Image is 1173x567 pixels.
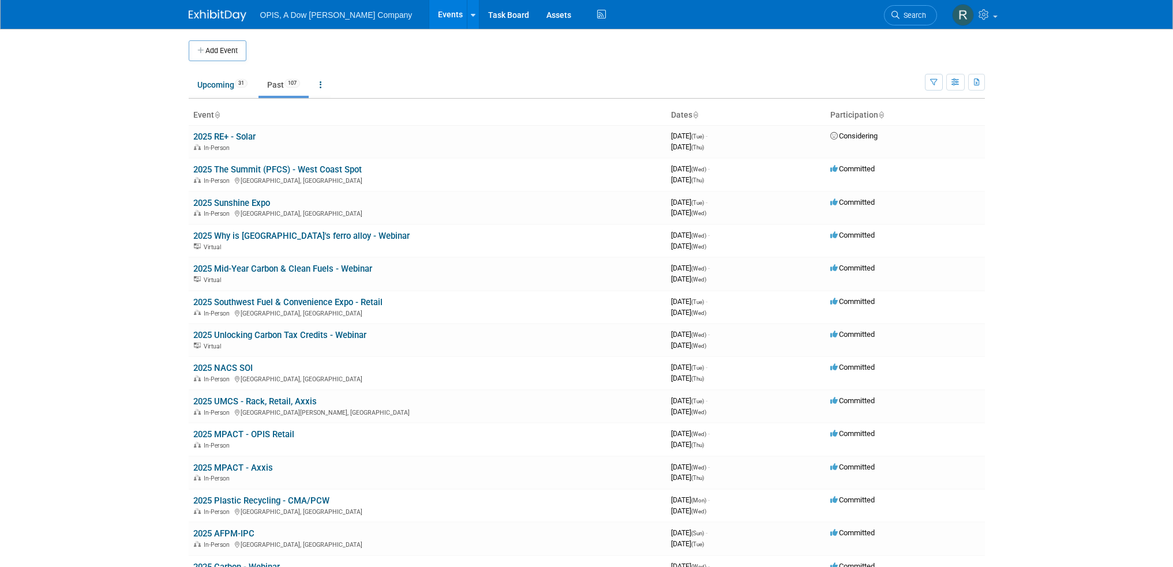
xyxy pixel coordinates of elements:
span: OPIS, A Dow [PERSON_NAME] Company [260,10,413,20]
a: 2025 The Summit (PFCS) - West Coast Spot [193,164,362,175]
span: In-Person [204,442,233,449]
div: [GEOGRAPHIC_DATA], [GEOGRAPHIC_DATA] [193,506,662,516]
span: [DATE] [671,175,704,184]
img: In-Person Event [194,210,201,216]
a: 2025 MPACT - OPIS Retail [193,429,294,440]
span: 31 [235,79,248,88]
span: Committed [830,231,875,239]
span: [DATE] [671,429,710,438]
span: Committed [830,495,875,504]
a: Past107 [258,74,309,96]
span: [DATE] [671,198,707,206]
span: (Thu) [691,177,704,183]
span: (Wed) [691,166,706,172]
span: (Tue) [691,365,704,371]
span: (Mon) [691,497,706,504]
span: [DATE] [671,164,710,173]
span: - [706,132,707,140]
a: 2025 NACS SOI [193,363,253,373]
span: - [708,164,710,173]
span: (Wed) [691,310,706,316]
span: - [708,330,710,339]
span: Virtual [204,276,224,284]
span: [DATE] [671,539,704,548]
span: In-Person [204,144,233,152]
span: In-Person [204,310,233,317]
span: Committed [830,363,875,371]
span: Committed [830,463,875,471]
span: [DATE] [671,396,707,405]
span: Committed [830,198,875,206]
div: [GEOGRAPHIC_DATA], [GEOGRAPHIC_DATA] [193,308,662,317]
span: (Wed) [691,232,706,239]
a: 2025 MPACT - Axxis [193,463,273,473]
th: Participation [826,106,985,125]
div: [GEOGRAPHIC_DATA], [GEOGRAPHIC_DATA] [193,374,662,383]
span: [DATE] [671,374,704,382]
span: (Thu) [691,475,704,481]
span: (Thu) [691,144,704,151]
span: [DATE] [671,495,710,504]
span: (Tue) [691,398,704,404]
th: Event [189,106,666,125]
span: (Thu) [691,442,704,448]
span: (Wed) [691,332,706,338]
span: (Wed) [691,243,706,250]
span: [DATE] [671,341,706,350]
span: - [706,297,707,306]
span: - [708,231,710,239]
span: Virtual [204,243,224,251]
span: - [708,264,710,272]
span: [DATE] [671,142,704,151]
span: (Wed) [691,464,706,471]
span: (Sun) [691,530,704,536]
span: - [706,396,707,405]
span: [DATE] [671,231,710,239]
a: Sort by Participation Type [878,110,884,119]
img: In-Person Event [194,177,201,183]
span: In-Person [204,376,233,383]
span: [DATE] [671,308,706,317]
a: Search [884,5,937,25]
img: Virtual Event [194,243,201,249]
span: [DATE] [671,363,707,371]
a: 2025 AFPM-IPC [193,528,254,539]
span: [DATE] [671,132,707,140]
span: In-Person [204,541,233,549]
span: (Wed) [691,431,706,437]
span: [DATE] [671,473,704,482]
span: Committed [830,164,875,173]
a: 2025 UMCS - Rack, Retail, Axxis [193,396,317,407]
span: - [706,363,707,371]
span: Committed [830,297,875,306]
span: In-Person [204,210,233,217]
span: Virtual [204,343,224,350]
span: [DATE] [671,264,710,272]
span: (Wed) [691,210,706,216]
a: 2025 Sunshine Expo [193,198,270,208]
div: [GEOGRAPHIC_DATA], [GEOGRAPHIC_DATA] [193,539,662,549]
img: In-Person Event [194,409,201,415]
a: 2025 Plastic Recycling - CMA/PCW [193,495,329,506]
span: Search [900,11,926,20]
span: (Tue) [691,541,704,547]
img: In-Person Event [194,541,201,547]
span: [DATE] [671,330,710,339]
span: 107 [284,79,300,88]
span: [DATE] [671,506,706,515]
a: Sort by Start Date [692,110,698,119]
a: 2025 Mid-Year Carbon & Clean Fuels - Webinar [193,264,372,274]
img: Renee Ortner [952,4,974,26]
img: Virtual Event [194,343,201,348]
img: In-Person Event [194,376,201,381]
img: In-Person Event [194,310,201,316]
span: Considering [830,132,878,140]
span: - [706,528,707,537]
span: (Wed) [691,343,706,349]
span: Committed [830,264,875,272]
img: In-Person Event [194,144,201,150]
span: [DATE] [671,407,706,416]
span: - [708,495,710,504]
a: 2025 Why is [GEOGRAPHIC_DATA]'s ferro alloy - Webinar [193,231,410,241]
button: Add Event [189,40,246,61]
